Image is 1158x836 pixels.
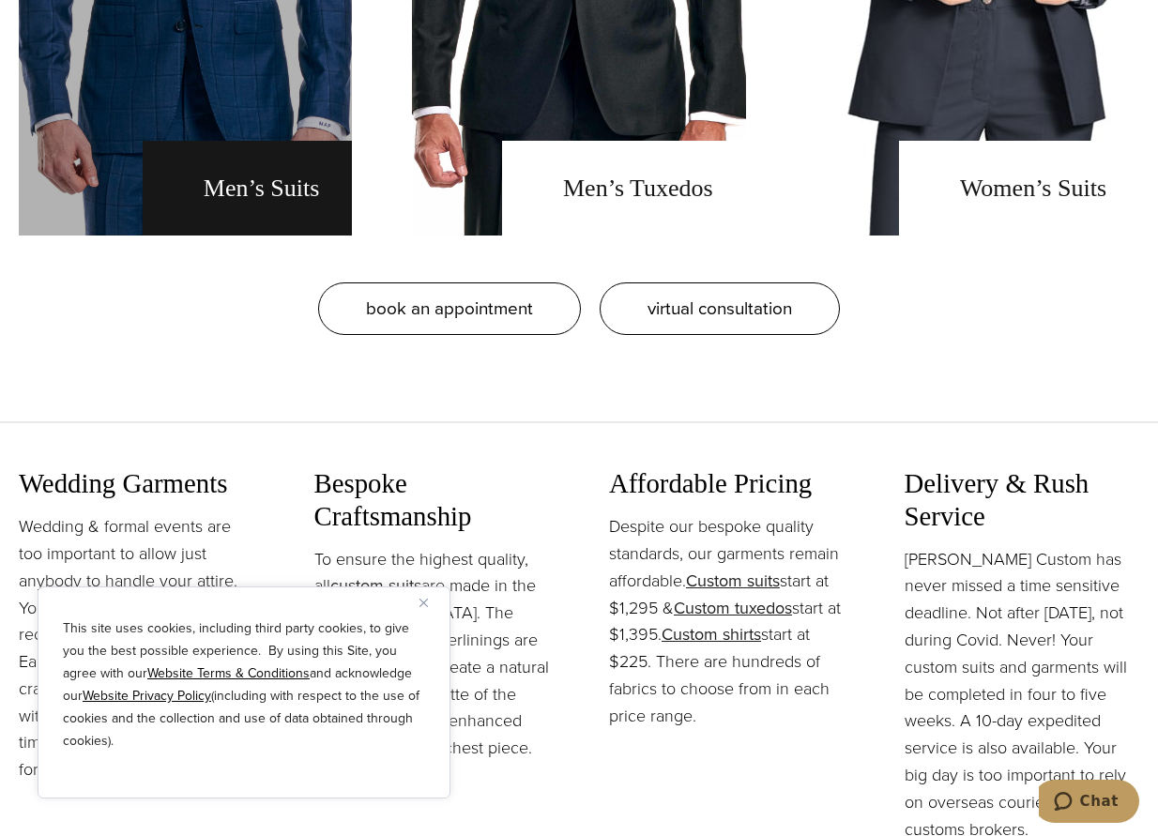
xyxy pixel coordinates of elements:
[63,617,425,752] p: This site uses cookies, including third party cookies, to give you the best possible experience. ...
[19,467,254,500] h3: Wedding Garments
[318,282,581,335] a: book an appointment
[419,599,428,607] img: Close
[19,513,254,783] p: Wedding & formal events are too important to allow just anybody to handle your attire. You must l...
[905,467,1140,532] h3: Delivery & Rush Service
[648,295,792,322] span: virtual consultation
[686,569,780,593] a: Custom suits
[314,546,550,762] p: To ensure the highest quality, all are made in the [GEOGRAPHIC_DATA]. The finest canvas & interli...
[609,513,845,729] p: Despite our bespoke quality standards, our garments remain affordable. start at $1,295 & start at...
[314,467,550,532] h3: Bespoke Craftsmanship
[330,573,421,598] a: custom suits
[1039,780,1139,827] iframe: Opens a widget where you can chat to one of our agents
[366,295,533,322] span: book an appointment
[609,467,845,500] h3: Affordable Pricing
[662,622,761,646] a: Custom shirts
[419,591,442,614] button: Close
[600,282,840,335] a: virtual consultation
[674,596,792,620] a: Custom tuxedos
[147,663,310,683] a: Website Terms & Conditions
[83,686,211,706] a: Website Privacy Policy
